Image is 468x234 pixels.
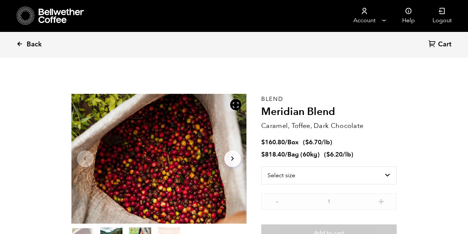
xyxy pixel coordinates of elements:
span: Back [27,40,42,49]
bdi: 6.20 [326,150,343,159]
a: Cart [428,40,453,50]
bdi: 818.40 [261,150,285,159]
span: Bag (60kg) [287,150,320,159]
span: ( ) [324,150,353,159]
span: $ [305,138,309,146]
bdi: 6.70 [305,138,321,146]
button: + [376,197,385,204]
span: Box [287,138,299,146]
span: $ [326,150,330,159]
span: ( ) [303,138,332,146]
span: $ [261,150,265,159]
span: Cart [438,40,451,49]
span: / [285,138,287,146]
span: /lb [321,138,330,146]
h2: Meridian Blend [261,106,397,118]
span: /lb [343,150,351,159]
span: / [285,150,287,159]
button: - [272,197,282,204]
p: Caramel, Toffee, Dark Chocolate [261,121,397,131]
span: $ [261,138,265,146]
bdi: 160.80 [261,138,285,146]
